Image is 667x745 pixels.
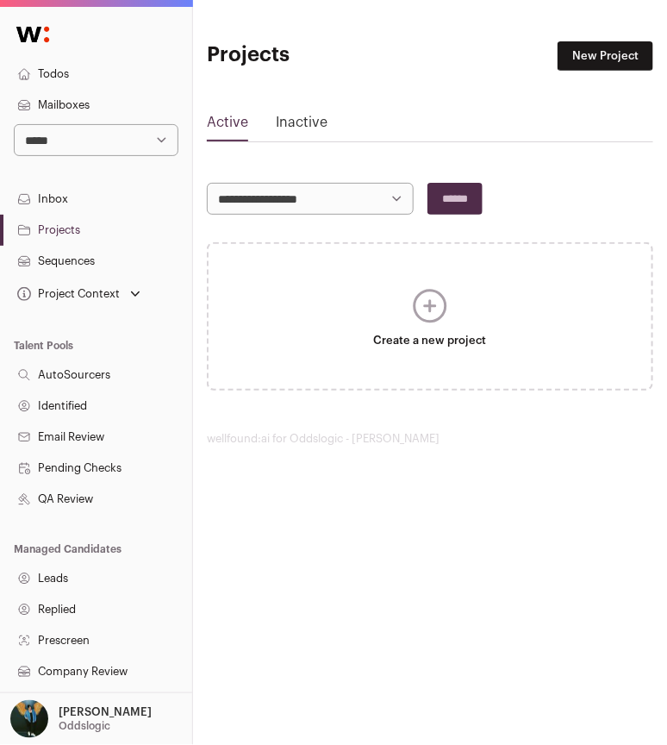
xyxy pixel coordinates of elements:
[59,705,152,719] p: [PERSON_NAME]
[7,700,155,738] button: Open dropdown
[276,112,327,140] a: Inactive
[207,112,248,140] a: Active
[59,719,110,733] p: Oddslogic
[14,287,120,301] div: Project Context
[14,282,144,306] button: Open dropdown
[207,41,356,69] h1: Projects
[7,17,59,52] img: Wellfound
[558,41,653,71] a: New Project
[207,242,653,391] a: Create a new project
[207,432,653,446] footer: wellfound:ai for Oddslogic - [PERSON_NAME]
[10,700,48,738] img: 12031951-medium_jpg
[250,334,610,347] span: Create a new project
